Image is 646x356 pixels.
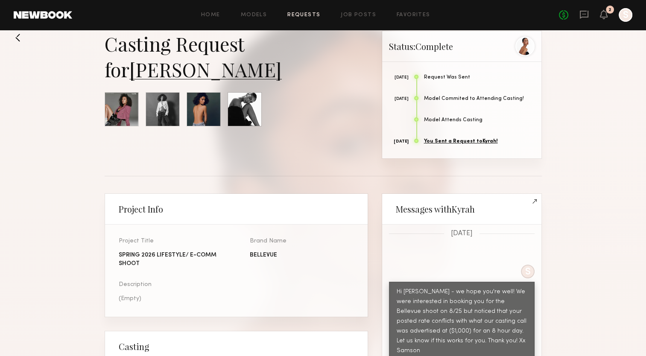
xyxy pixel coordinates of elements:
[241,12,267,18] a: Models
[129,56,282,82] a: [PERSON_NAME]
[619,8,632,22] a: S
[105,31,368,82] div: Casting Request for
[119,238,223,244] div: Project Title
[250,238,354,244] div: Brand Name
[250,251,354,260] div: BELLEVUE
[119,341,149,352] h2: Casting
[389,76,409,80] div: [DATE]
[119,251,223,268] div: SPRING 2026 LIFESTYLE/ E-COMM SHOOT
[451,230,473,237] span: [DATE]
[397,287,527,356] div: Hi [PERSON_NAME] - we hope you're well! We were interested in booking you for the Bellevue shoot ...
[341,12,376,18] a: Job Posts
[119,282,223,288] div: Description
[424,75,535,80] div: Request Was Sent
[424,96,535,102] div: Model Commited to Attending Casting!
[396,204,475,214] h2: Messages with Kyrah
[119,204,163,214] h2: Project Info
[424,139,498,144] a: You Sent a Request toKyrah!
[119,295,223,303] div: (Empty)
[382,31,541,62] div: Status: Complete
[608,8,611,12] div: 2
[389,140,409,144] div: [DATE]
[397,12,430,18] a: Favorites
[287,12,320,18] a: Requests
[389,97,409,101] div: [DATE]
[201,12,220,18] a: Home
[424,117,535,123] div: Model Attends Casting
